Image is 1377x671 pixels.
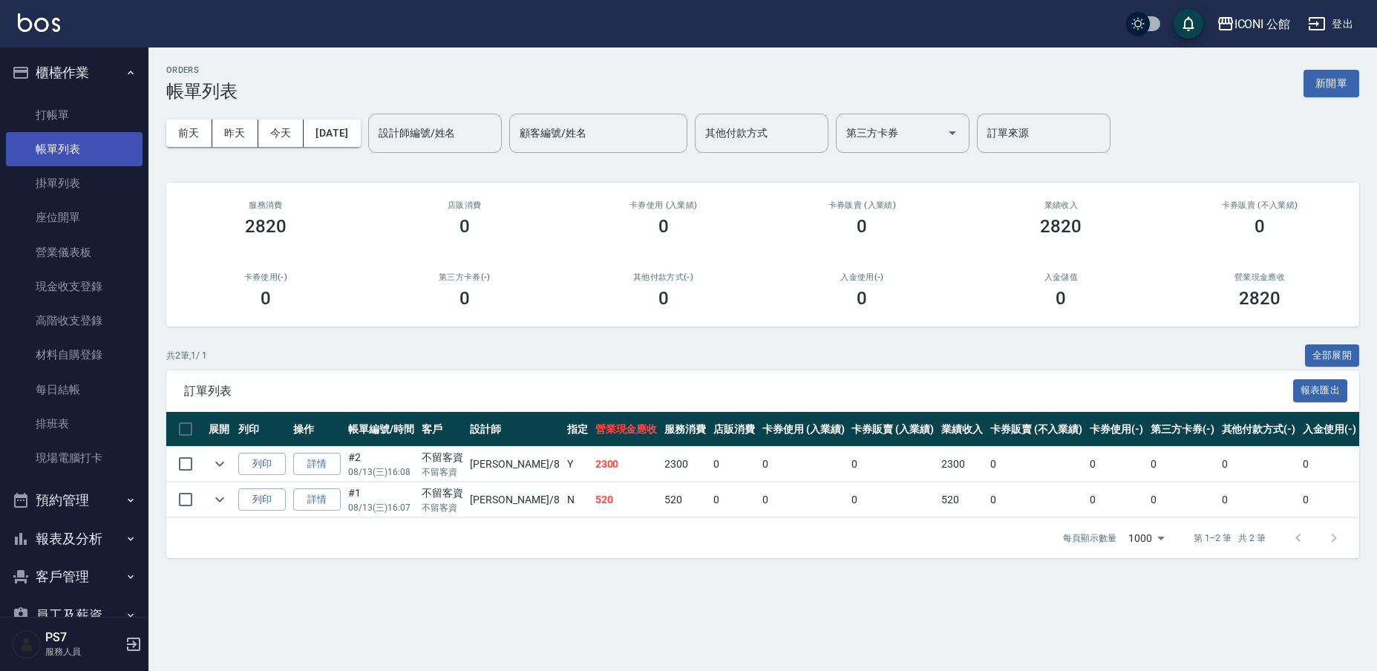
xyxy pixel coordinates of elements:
[1218,412,1300,447] th: 其他付款方式(-)
[6,373,143,407] a: 每日結帳
[344,447,418,482] td: #2
[212,120,258,147] button: 昨天
[422,450,463,465] div: 不留客資
[209,453,231,475] button: expand row
[290,412,344,447] th: 操作
[661,447,710,482] td: 2300
[6,132,143,166] a: 帳單列表
[6,407,143,441] a: 排班表
[304,120,360,147] button: [DATE]
[1293,379,1348,402] button: 報表匯出
[6,235,143,269] a: 營業儀表板
[422,485,463,501] div: 不留客資
[979,200,1142,210] h2: 業績收入
[658,216,669,237] h3: 0
[6,338,143,372] a: 材料自購登錄
[466,447,563,482] td: [PERSON_NAME] /8
[1086,447,1147,482] td: 0
[938,482,987,517] td: 520
[6,200,143,235] a: 座位開單
[780,272,943,282] h2: 入金使用(-)
[1056,288,1066,309] h3: 0
[6,304,143,338] a: 高階收支登錄
[6,596,143,635] button: 員工及薪資
[1040,216,1082,237] h3: 2820
[979,272,1142,282] h2: 入金儲值
[848,447,938,482] td: 0
[582,272,745,282] h2: 其他付款方式(-)
[1218,447,1300,482] td: 0
[857,288,867,309] h3: 0
[759,447,848,482] td: 0
[710,447,759,482] td: 0
[848,482,938,517] td: 0
[780,200,943,210] h2: 卡券販賣 (入業績)
[1304,76,1359,90] a: 新開單
[941,121,964,145] button: Open
[987,482,1086,517] td: 0
[45,645,121,658] p: 服務人員
[6,53,143,92] button: 櫃檯作業
[184,272,347,282] h2: 卡券使用(-)
[184,200,347,210] h3: 服務消費
[166,65,238,75] h2: ORDERS
[1305,344,1360,367] button: 全部展開
[422,501,463,514] p: 不留客資
[6,98,143,132] a: 打帳單
[238,488,286,511] button: 列印
[1299,412,1360,447] th: 入金使用(-)
[261,288,271,309] h3: 0
[1211,9,1297,39] button: ICONI 公館
[1178,272,1341,282] h2: 營業現金應收
[1174,9,1203,39] button: save
[1299,482,1360,517] td: 0
[1304,70,1359,97] button: 新開單
[6,557,143,596] button: 客戶管理
[422,465,463,479] p: 不留客資
[938,412,987,447] th: 業績收入
[938,447,987,482] td: 2300
[592,412,661,447] th: 營業現金應收
[1122,518,1170,558] div: 1000
[459,216,470,237] h3: 0
[184,384,1293,399] span: 訂單列表
[1218,482,1300,517] td: 0
[592,447,661,482] td: 2300
[582,200,745,210] h2: 卡券使用 (入業績)
[592,482,661,517] td: 520
[1086,482,1147,517] td: 0
[344,482,418,517] td: #1
[1302,10,1359,38] button: 登出
[848,412,938,447] th: 卡券販賣 (入業績)
[205,412,235,447] th: 展開
[1147,447,1218,482] td: 0
[12,629,42,659] img: Person
[710,412,759,447] th: 店販消費
[563,412,592,447] th: 指定
[6,441,143,475] a: 現場電腦打卡
[1255,216,1265,237] h3: 0
[166,349,207,362] p: 共 2 筆, 1 / 1
[759,482,848,517] td: 0
[383,200,546,210] h2: 店販消費
[1194,531,1266,545] p: 第 1–2 筆 共 2 筆
[166,81,238,102] h3: 帳單列表
[661,482,710,517] td: 520
[1178,200,1341,210] h2: 卡券販賣 (不入業績)
[987,412,1086,447] th: 卡券販賣 (不入業績)
[18,13,60,32] img: Logo
[293,488,341,511] a: 詳情
[235,412,290,447] th: 列印
[245,216,287,237] h3: 2820
[166,120,212,147] button: 前天
[661,412,710,447] th: 服務消費
[1239,288,1280,309] h3: 2820
[293,453,341,476] a: 詳情
[1147,412,1218,447] th: 第三方卡券(-)
[1293,383,1348,397] a: 報表匯出
[348,501,414,514] p: 08/13 (三) 16:07
[238,453,286,476] button: 列印
[6,166,143,200] a: 掛單列表
[658,288,669,309] h3: 0
[6,520,143,558] button: 報表及分析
